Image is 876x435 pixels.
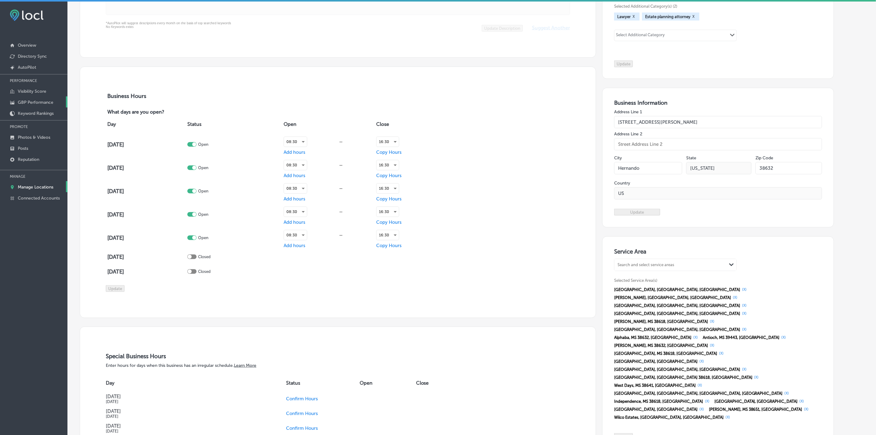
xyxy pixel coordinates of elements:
span: Add hours [284,196,305,202]
span: [GEOGRAPHIC_DATA], [GEOGRAPHIC_DATA], [GEOGRAPHIC_DATA] [614,367,740,372]
p: Manage Locations [18,184,53,190]
p: Closed [198,269,211,274]
span: Copy Hours [376,173,402,178]
h4: [DATE] [107,254,186,260]
span: [PERSON_NAME], [GEOGRAPHIC_DATA], [GEOGRAPHIC_DATA] [614,295,731,300]
th: Close [375,116,454,133]
h4: [DATE] [107,141,186,148]
input: Zip Code [756,162,822,174]
input: Street Address Line 2 [614,138,822,150]
label: Country [614,181,822,186]
span: [PERSON_NAME], MS 38651, [GEOGRAPHIC_DATA] [709,407,802,412]
button: (X) [740,303,748,308]
button: (X) [696,383,704,388]
p: What days are you open? [106,109,208,116]
button: Update [106,285,124,292]
input: Country [614,187,822,200]
h5: [DATE] [106,414,269,419]
span: [PERSON_NAME], MS 38632, [GEOGRAPHIC_DATA] [614,343,708,348]
button: X [690,14,696,19]
h4: [DATE] [106,394,269,399]
div: 08:30 [284,160,307,170]
div: — [307,186,375,191]
span: Lawyer [617,14,631,19]
th: Day [106,374,286,391]
h3: Business Information [614,99,822,106]
p: AutoPilot [18,65,36,70]
div: — [307,163,375,167]
span: Antioch, MS 39443, [GEOGRAPHIC_DATA] [703,335,780,340]
th: Status [286,374,360,391]
span: [GEOGRAPHIC_DATA], MS 38618, [GEOGRAPHIC_DATA] [614,351,717,356]
p: Reputation [18,157,39,162]
h4: [DATE] [107,165,186,171]
button: Update [614,209,660,216]
div: — [307,209,375,214]
p: GBP Performance [18,100,53,105]
button: (X) [740,311,748,316]
span: Copy Hours [376,150,402,155]
span: Selected Additional Category(s) (2) [614,4,818,9]
p: Open [198,165,208,170]
th: Day [106,116,186,133]
span: Add hours [284,219,305,225]
img: fda3e92497d09a02dc62c9cd864e3231.png [10,10,44,21]
span: [GEOGRAPHIC_DATA], [GEOGRAPHIC_DATA], [GEOGRAPHIC_DATA] [614,311,740,316]
div: 16:30 [377,207,399,217]
div: 16:30 [377,184,399,193]
span: [GEOGRAPHIC_DATA], [GEOGRAPHIC_DATA], [GEOGRAPHIC_DATA], [GEOGRAPHIC_DATA] [614,391,783,396]
button: (X) [708,319,716,324]
div: — [307,139,375,144]
input: Street Address Line 1 [614,116,822,128]
span: Copy Hours [376,243,402,248]
button: Update [614,60,633,67]
div: 08:30 [284,137,307,147]
h3: Business Hours [106,93,570,99]
p: Posts [18,146,28,151]
label: City [614,155,622,161]
button: (X) [731,295,739,300]
p: Enter hours for days when this business has an irregular schedule. [106,363,570,368]
th: Open [360,374,416,391]
h4: [DATE] [106,408,269,414]
span: Confirm Hours [286,396,318,402]
span: Alphaba, MS 38632, [GEOGRAPHIC_DATA] [614,335,691,340]
span: Confirm Hours [286,425,318,431]
p: Directory Sync [18,54,47,59]
p: Visibility Score [18,89,46,94]
button: (X) [740,287,748,292]
span: [GEOGRAPHIC_DATA], [GEOGRAPHIC_DATA], [GEOGRAPHIC_DATA] [614,303,740,308]
button: (X) [724,415,732,420]
button: (X) [708,343,716,348]
a: Learn More [234,363,256,368]
div: 16:30 [377,160,399,170]
div: 08:30 [284,184,307,193]
button: (X) [698,359,706,364]
label: Address Line 1 [614,109,822,115]
p: Keyword Rankings [18,111,54,116]
span: Add hours [284,150,305,155]
div: 16:30 [377,230,399,240]
span: [PERSON_NAME], MS 38618, [GEOGRAPHIC_DATA] [614,319,708,324]
p: Open [198,212,208,217]
div: 16:30 [377,137,399,147]
span: Wilco Estates, [GEOGRAPHIC_DATA], [GEOGRAPHIC_DATA] [614,415,724,420]
button: (X) [691,335,700,340]
button: (X) [802,407,811,412]
span: [GEOGRAPHIC_DATA], [GEOGRAPHIC_DATA] 38618, [GEOGRAPHIC_DATA] [614,375,752,380]
h5: [DATE] [106,429,269,433]
button: (X) [783,391,791,396]
h3: Special Business Hours [106,353,570,360]
button: (X) [740,367,748,372]
h4: [DATE] [106,423,269,429]
div: 08:30 [284,207,307,217]
p: Closed [198,254,211,259]
span: [GEOGRAPHIC_DATA], [GEOGRAPHIC_DATA] [614,359,698,364]
input: City [614,162,682,174]
h5: [DATE] [106,399,269,404]
th: Open [282,116,375,133]
h3: Service Area [614,248,822,257]
div: Select Additional Category [616,33,665,40]
button: (X) [752,375,761,380]
label: Address Line 2 [614,131,822,137]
